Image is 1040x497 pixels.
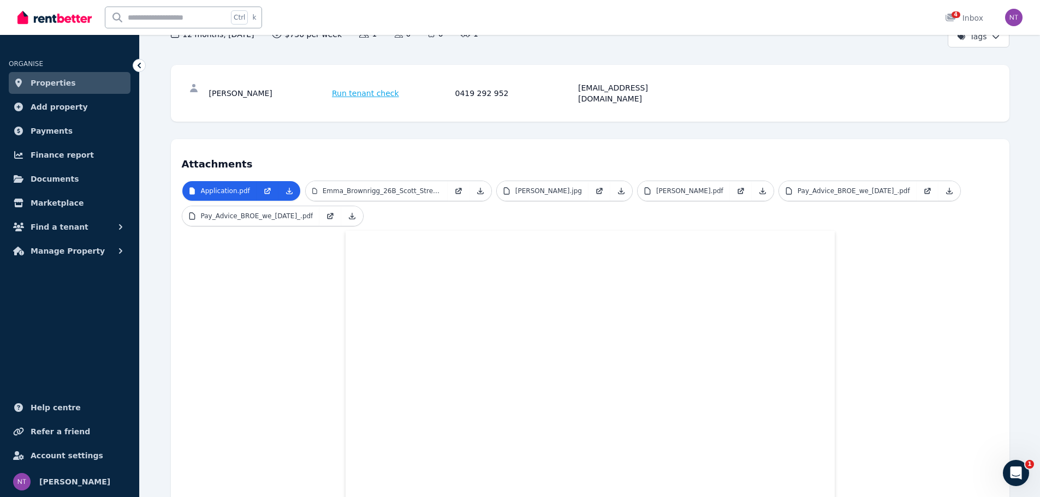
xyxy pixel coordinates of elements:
[9,445,130,466] a: Account settings
[945,13,983,23] div: Inbox
[9,240,130,262] button: Manage Property
[9,144,130,166] a: Finance report
[798,187,910,195] p: Pay_Advice_BROE_we_[DATE]_.pdf
[9,120,130,142] a: Payments
[257,181,278,201] a: Open in new Tab
[31,124,73,137] span: Payments
[306,181,448,201] a: Emma_Brownrigg_26B_Scott_Street_Firle.pdf
[31,100,88,113] span: Add property
[1003,460,1029,486] iframe: Intercom live chat
[231,10,248,25] span: Ctrl
[31,244,105,258] span: Manage Property
[1005,9,1023,26] img: nicholas tsatsos
[319,206,341,226] a: Open in new Tab
[948,26,1009,47] button: Tags
[182,181,257,201] a: Application.pdf
[252,13,256,22] span: k
[9,421,130,442] a: Refer a friend
[31,449,103,462] span: Account settings
[31,172,79,185] span: Documents
[323,187,441,195] p: Emma_Brownrigg_26B_Scott_Street_Firle.pdf
[957,31,987,42] span: Tags
[31,196,84,209] span: Marketplace
[9,168,130,190] a: Documents
[17,9,92,26] img: RentBetter
[730,181,752,201] a: Open in new Tab
[455,82,575,104] div: 0419 292 952
[201,212,313,220] p: Pay_Advice_BROE_we_[DATE]_.pdf
[9,192,130,214] a: Marketplace
[9,96,130,118] a: Add property
[9,216,130,238] button: Find a tenant
[917,181,938,201] a: Open in new Tab
[9,60,43,68] span: ORGANISE
[515,187,582,195] p: [PERSON_NAME].jpg
[31,220,88,233] span: Find a tenant
[9,397,130,418] a: Help centre
[341,206,363,226] a: Download Attachment
[1025,460,1034,469] span: 1
[752,181,774,201] a: Download Attachment
[448,181,470,201] a: Open in new Tab
[278,181,300,201] a: Download Attachment
[656,187,723,195] p: [PERSON_NAME].pdf
[952,11,960,18] span: 4
[470,181,491,201] a: Download Attachment
[610,181,632,201] a: Download Attachment
[209,82,329,104] div: [PERSON_NAME]
[779,181,917,201] a: Pay_Advice_BROE_we_[DATE]_.pdf
[201,187,250,195] p: Application.pdf
[31,425,90,438] span: Refer a friend
[938,181,960,201] a: Download Attachment
[332,88,399,99] span: Run tenant check
[638,181,730,201] a: [PERSON_NAME].pdf
[9,72,130,94] a: Properties
[13,473,31,490] img: nicholas tsatsos
[31,401,81,414] span: Help centre
[31,76,76,89] span: Properties
[39,475,110,488] span: [PERSON_NAME]
[589,181,610,201] a: Open in new Tab
[497,181,589,201] a: [PERSON_NAME].jpg
[31,148,94,161] span: Finance report
[182,150,999,172] h4: Attachments
[578,82,698,104] div: [EMAIL_ADDRESS][DOMAIN_NAME]
[182,206,320,226] a: Pay_Advice_BROE_we_[DATE]_.pdf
